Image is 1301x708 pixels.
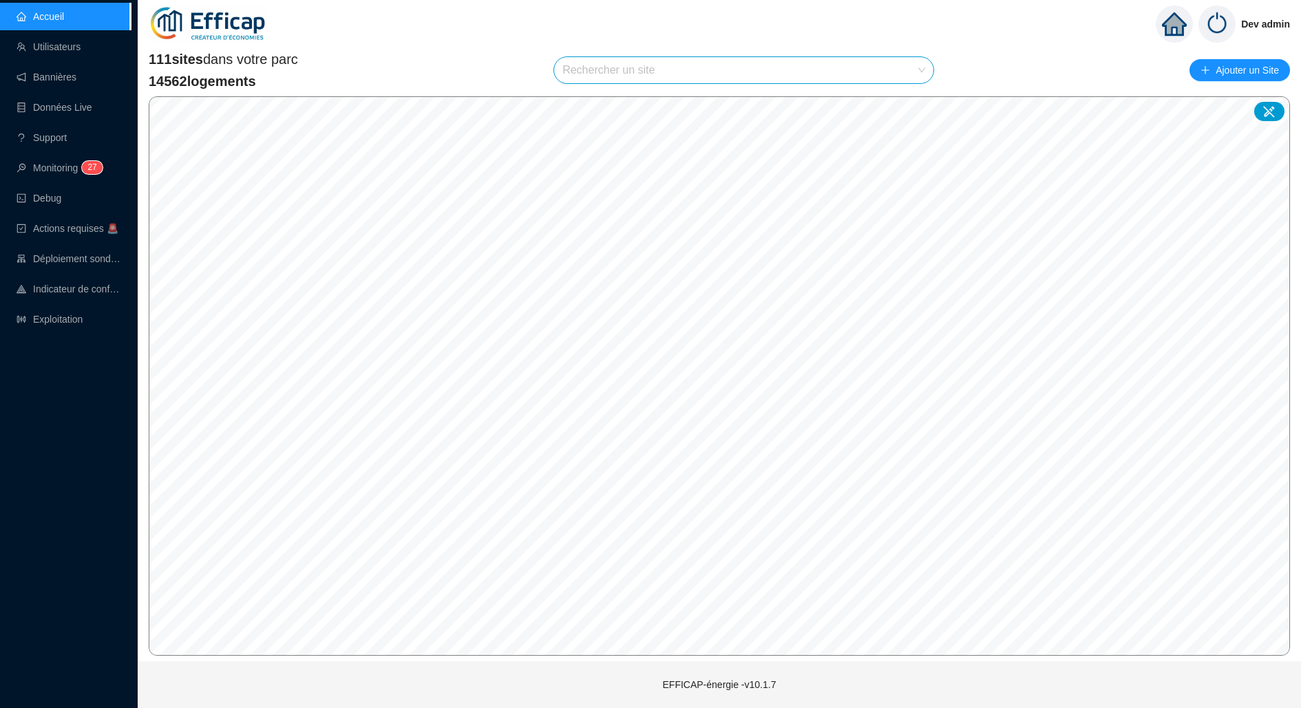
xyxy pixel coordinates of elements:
[17,132,67,143] a: questionSupport
[17,314,83,325] a: slidersExploitation
[663,679,776,690] span: EFFICAP-énergie - v10.1.7
[17,253,121,264] a: clusterDéploiement sondes
[1200,65,1210,75] span: plus
[1216,61,1279,80] span: Ajouter un Site
[17,224,26,233] span: check-square
[82,161,102,174] sup: 27
[1241,2,1290,46] span: Dev admin
[149,50,298,69] span: dans votre parc
[87,162,92,172] span: 2
[33,223,118,234] span: Actions requises 🚨
[17,102,92,113] a: databaseDonnées Live
[17,283,121,294] a: heat-mapIndicateur de confort
[17,162,98,173] a: monitorMonitoring27
[149,97,1290,655] canvas: Map
[17,193,61,204] a: codeDebug
[92,162,97,172] span: 7
[149,72,298,91] span: 14562 logements
[149,52,203,67] span: 111 sites
[17,41,81,52] a: teamUtilisateurs
[1189,59,1290,81] button: Ajouter un Site
[1198,6,1236,43] img: power
[17,11,64,22] a: homeAccueil
[1162,12,1187,36] span: home
[17,72,76,83] a: notificationBannières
